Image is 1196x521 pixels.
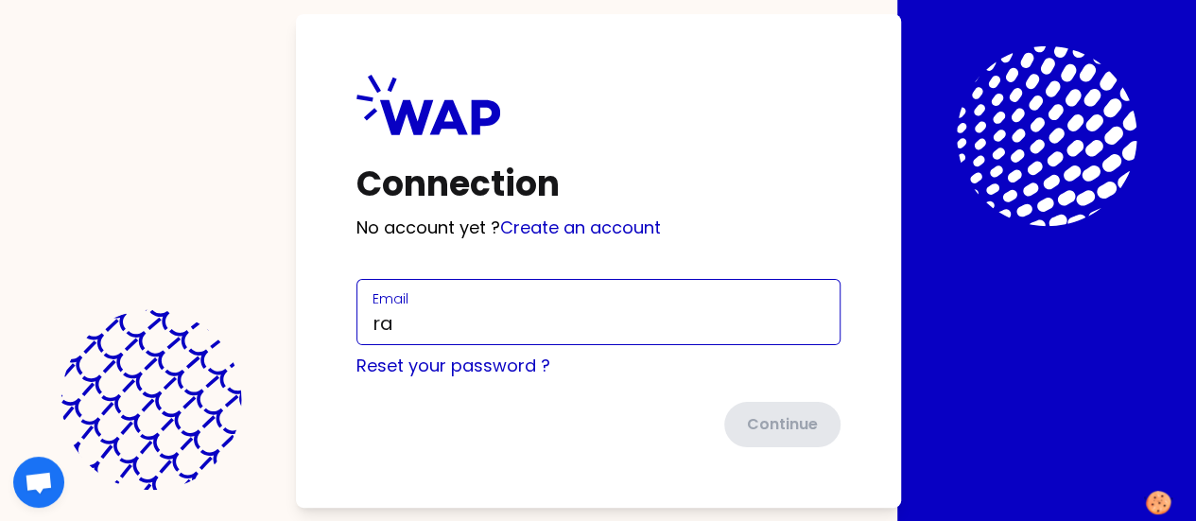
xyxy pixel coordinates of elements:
button: Continue [724,402,841,447]
a: Reset your password ? [356,354,550,377]
div: Ouvrir le chat [13,457,64,508]
a: Create an account [500,216,661,239]
p: No account yet ? [356,215,841,241]
h1: Connection [356,165,841,203]
label: Email [373,289,408,308]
